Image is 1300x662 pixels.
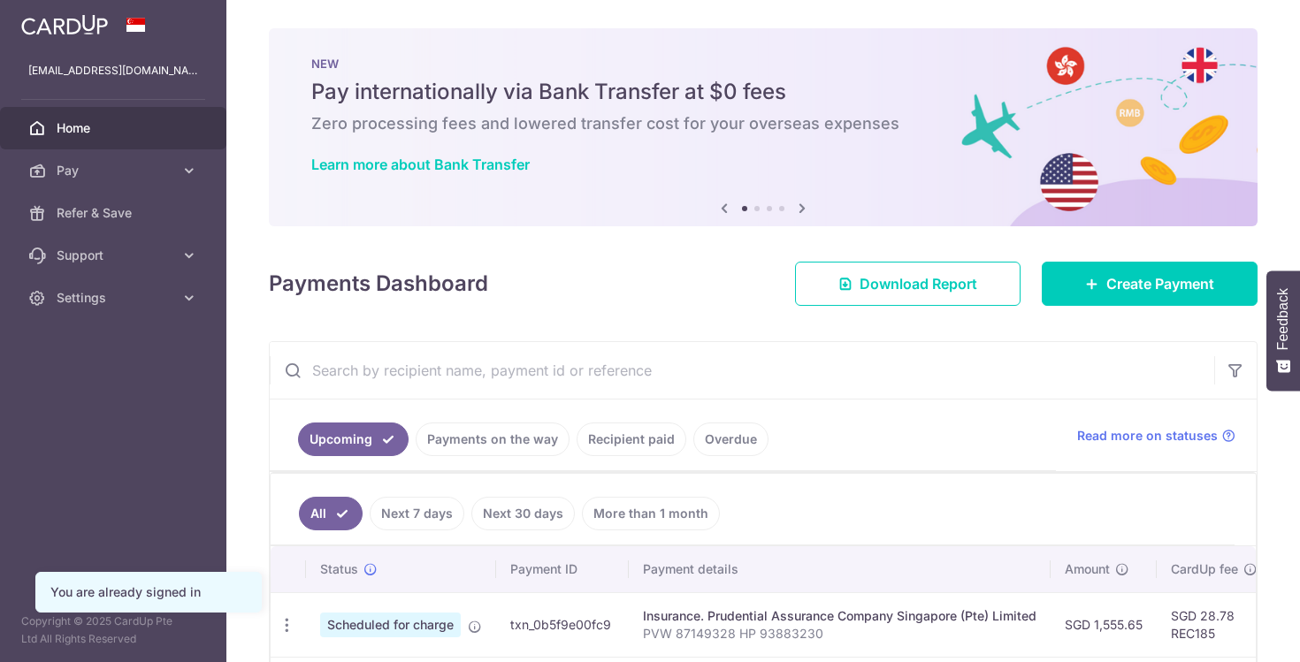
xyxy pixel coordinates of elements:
h6: Zero processing fees and lowered transfer cost for your overseas expenses [311,113,1215,134]
a: Next 30 days [471,497,575,530]
a: Next 7 days [370,497,464,530]
a: Payments on the way [416,422,570,456]
input: Search by recipient name, payment id or reference [270,342,1214,399]
p: NEW [311,57,1215,71]
span: Create Payment [1106,273,1214,294]
td: SGD 1,555.65 [1051,592,1157,657]
div: You are already signed in [50,583,247,601]
th: Payment details [629,546,1051,592]
span: Amount [1065,560,1110,578]
h4: Payments Dashboard [269,268,488,300]
div: Insurance. Prudential Assurance Company Singapore (Pte) Limited [643,607,1036,625]
a: Recipient paid [577,422,686,456]
span: Scheduled for charge [320,613,461,637]
button: Feedback - Show survey [1266,270,1300,391]
a: All [299,497,363,530]
span: Home [57,119,173,137]
a: Download Report [795,262,1021,306]
span: Settings [57,289,173,307]
p: [EMAIL_ADDRESS][DOMAIN_NAME] [28,62,198,80]
span: Feedback [1275,288,1291,350]
a: More than 1 month [582,497,720,530]
span: Download Report [860,273,977,294]
span: CardUp fee [1171,560,1238,578]
span: Read more on statuses [1077,427,1218,445]
a: Read more on statuses [1077,427,1235,445]
a: Create Payment [1042,262,1258,306]
span: Support [57,247,173,264]
a: Overdue [693,422,769,456]
td: SGD 28.78 REC185 [1157,592,1272,657]
p: PVW 87149328 HP 93883230 [643,625,1036,643]
span: Status [320,560,358,578]
img: CardUp [21,14,108,35]
img: Bank transfer banner [269,28,1258,226]
span: Refer & Save [57,204,173,222]
h5: Pay internationally via Bank Transfer at $0 fees [311,78,1215,106]
th: Payment ID [496,546,629,592]
td: txn_0b5f9e00fc9 [496,592,629,657]
a: Upcoming [298,422,409,456]
span: Pay [57,162,173,179]
a: Learn more about Bank Transfer [311,156,530,173]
